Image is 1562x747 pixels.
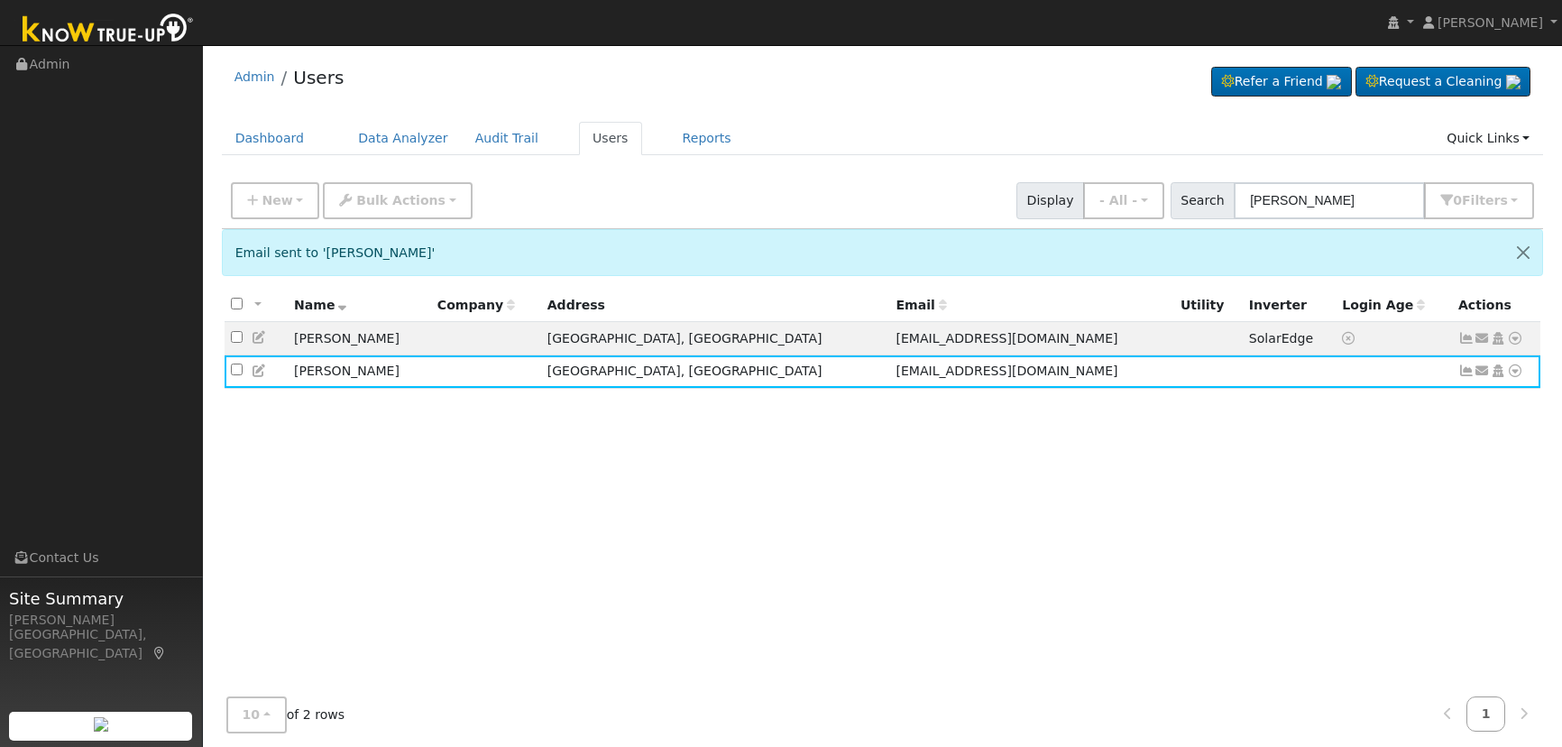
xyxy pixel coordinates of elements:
[288,322,431,355] td: [PERSON_NAME]
[896,331,1117,346] span: [EMAIL_ADDRESS][DOMAIN_NAME]
[541,355,890,389] td: [GEOGRAPHIC_DATA], [GEOGRAPHIC_DATA]
[1249,331,1313,346] span: SolarEdge
[1504,230,1542,274] button: Close
[1249,296,1329,315] div: Inverter
[1234,182,1425,219] input: Search
[252,364,268,378] a: Edit User
[9,611,193,630] div: [PERSON_NAME]
[1507,329,1523,348] a: Other actions
[226,696,345,733] span: of 2 rows
[541,322,890,355] td: [GEOGRAPHIC_DATA], [GEOGRAPHIC_DATA]
[222,122,318,155] a: Dashboard
[1466,696,1506,732] a: 1
[1507,362,1523,381] a: Other actions
[1171,182,1235,219] span: Search
[1458,296,1534,315] div: Actions
[1500,193,1507,207] span: s
[231,182,320,219] button: New
[1342,298,1425,312] span: Days since last login
[9,625,193,663] div: [GEOGRAPHIC_DATA], [GEOGRAPHIC_DATA]
[234,69,275,84] a: Admin
[293,67,344,88] a: Users
[14,10,203,51] img: Know True-Up
[669,122,745,155] a: Reports
[1355,67,1530,97] a: Request a Cleaning
[896,298,946,312] span: Email
[1475,329,1491,348] a: cdwier@aol.com
[896,364,1117,378] span: [EMAIL_ADDRESS][DOMAIN_NAME]
[1181,296,1236,315] div: Utility
[1438,15,1543,30] span: [PERSON_NAME]
[547,296,884,315] div: Address
[9,586,193,611] span: Site Summary
[1490,331,1506,346] a: Login As
[294,298,347,312] span: Name
[94,717,108,732] img: retrieve
[1462,193,1508,207] span: Filter
[235,245,436,260] span: Email sent to '[PERSON_NAME]'
[288,355,431,389] td: [PERSON_NAME]
[262,193,292,207] span: New
[1211,67,1352,97] a: Refer a Friend
[1016,182,1084,219] span: Display
[356,193,446,207] span: Bulk Actions
[1490,364,1506,378] a: Login As
[345,122,462,155] a: Data Analyzer
[252,330,268,345] a: Edit User
[1433,122,1543,155] a: Quick Links
[243,707,261,722] span: 10
[323,182,472,219] button: Bulk Actions
[579,122,642,155] a: Users
[226,696,287,733] button: 10
[1458,364,1475,378] a: Not connected
[462,122,552,155] a: Audit Trail
[1083,182,1164,219] button: - All -
[1458,331,1475,346] a: Show Graph
[1327,75,1341,89] img: retrieve
[1424,182,1534,219] button: 0Filters
[152,646,168,660] a: Map
[1506,75,1521,89] img: retrieve
[437,298,515,312] span: Company name
[1342,331,1358,346] a: No login access
[1475,362,1491,381] a: dcwierenga@gmail.com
